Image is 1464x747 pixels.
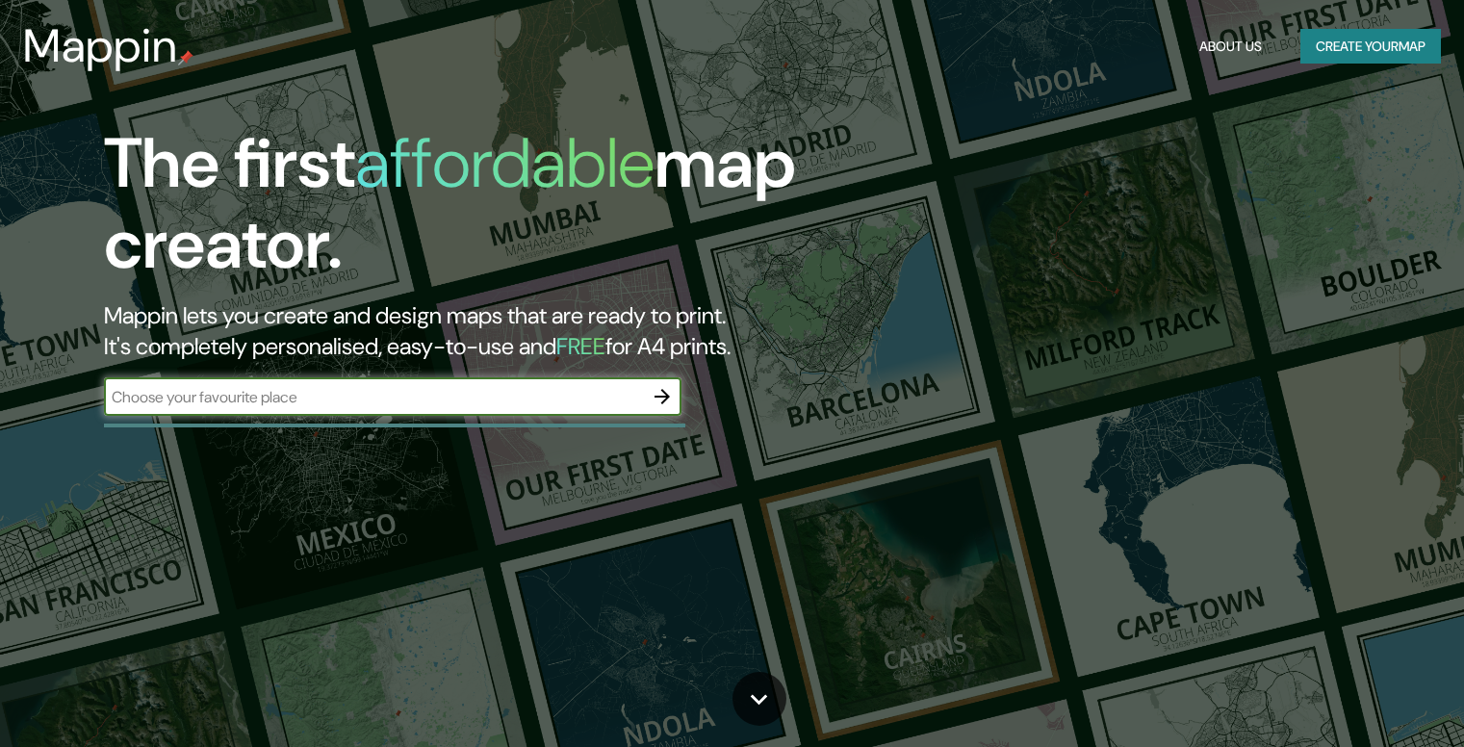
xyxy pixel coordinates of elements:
[104,123,836,300] h1: The first map creator.
[104,300,836,362] h2: Mappin lets you create and design maps that are ready to print. It's completely personalised, eas...
[1300,29,1441,64] button: Create yourmap
[23,19,178,73] h3: Mappin
[178,50,193,65] img: mappin-pin
[355,118,655,208] h1: affordable
[104,386,643,408] input: Choose your favourite place
[556,331,605,361] h5: FREE
[1192,29,1270,64] button: About Us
